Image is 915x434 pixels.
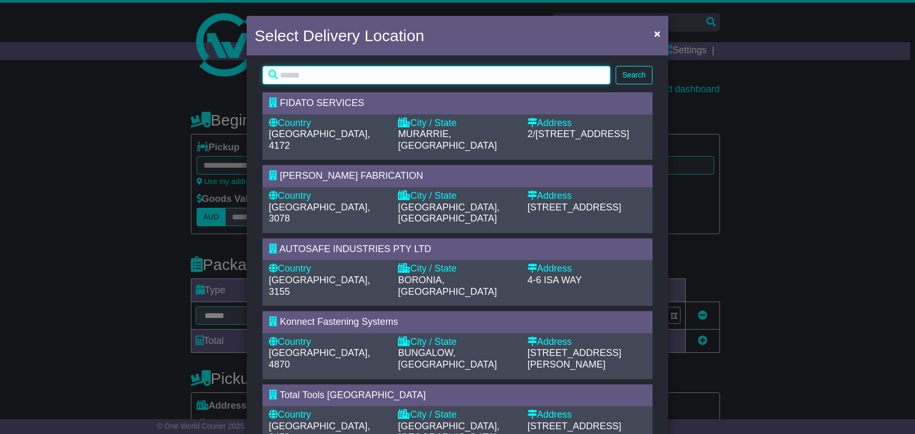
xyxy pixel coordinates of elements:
[528,275,582,285] span: 4-6 ISA WAY
[398,202,499,224] span: [GEOGRAPHIC_DATA], [GEOGRAPHIC_DATA]
[528,129,629,139] span: 2/[STREET_ADDRESS]
[269,336,387,348] div: Country
[398,190,517,202] div: City / State
[528,263,646,275] div: Address
[269,275,370,297] span: [GEOGRAPHIC_DATA], 3155
[280,316,398,327] span: Konnect Fastening Systems
[528,336,646,348] div: Address
[269,202,370,224] span: [GEOGRAPHIC_DATA], 3078
[280,98,364,108] span: FIDATO SERVICES
[528,118,646,129] div: Address
[398,336,517,348] div: City / State
[255,24,424,47] h4: Select Delivery Location
[649,23,666,44] button: Close
[528,190,646,202] div: Address
[269,118,387,129] div: Country
[398,275,497,297] span: BORONIA, [GEOGRAPHIC_DATA]
[398,409,517,421] div: City / State
[654,27,660,40] span: ×
[269,190,387,202] div: Country
[398,118,517,129] div: City / State
[528,348,621,370] span: [STREET_ADDRESS][PERSON_NAME]
[269,263,387,275] div: Country
[528,421,621,431] span: [STREET_ADDRESS]
[398,263,517,275] div: City / State
[269,348,370,370] span: [GEOGRAPHIC_DATA], 4870
[280,390,426,400] span: Total Tools [GEOGRAPHIC_DATA]
[279,244,431,254] span: AUTOSAFE INDUSTRIES PTY LTD
[398,348,497,370] span: BUNGALOW, [GEOGRAPHIC_DATA]
[398,129,497,151] span: MURARRIE, [GEOGRAPHIC_DATA]
[280,170,423,181] span: [PERSON_NAME] FABRICATION
[269,409,387,421] div: Country
[528,202,621,213] span: [STREET_ADDRESS]
[616,66,653,84] button: Search
[269,129,370,151] span: [GEOGRAPHIC_DATA], 4172
[528,409,646,421] div: Address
